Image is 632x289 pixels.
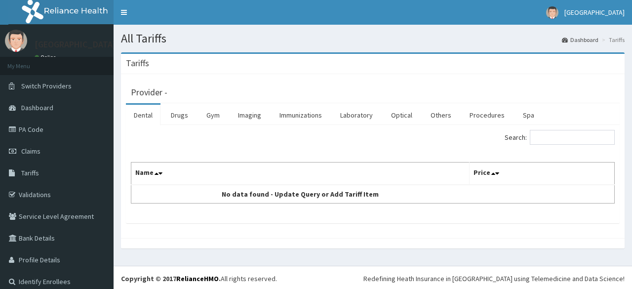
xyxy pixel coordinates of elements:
[126,105,160,125] a: Dental
[35,40,116,49] p: [GEOGRAPHIC_DATA]
[470,163,615,185] th: Price
[121,274,221,283] strong: Copyright © 2017 .
[131,163,470,185] th: Name
[363,274,625,284] div: Redefining Heath Insurance in [GEOGRAPHIC_DATA] using Telemedicine and Data Science!
[131,88,167,97] h3: Provider -
[21,168,39,177] span: Tariffs
[423,105,459,125] a: Others
[515,105,542,125] a: Spa
[35,54,58,61] a: Online
[21,103,53,112] span: Dashboard
[332,105,381,125] a: Laboratory
[546,6,558,19] img: User Image
[21,82,72,90] span: Switch Providers
[176,274,219,283] a: RelianceHMO
[121,32,625,45] h1: All Tariffs
[126,59,149,68] h3: Tariffs
[163,105,196,125] a: Drugs
[198,105,228,125] a: Gym
[5,30,27,52] img: User Image
[505,130,615,145] label: Search:
[599,36,625,44] li: Tariffs
[530,130,615,145] input: Search:
[131,185,470,204] td: No data found - Update Query or Add Tariff Item
[272,105,330,125] a: Immunizations
[564,8,625,17] span: [GEOGRAPHIC_DATA]
[462,105,513,125] a: Procedures
[21,147,40,156] span: Claims
[562,36,598,44] a: Dashboard
[383,105,420,125] a: Optical
[230,105,269,125] a: Imaging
